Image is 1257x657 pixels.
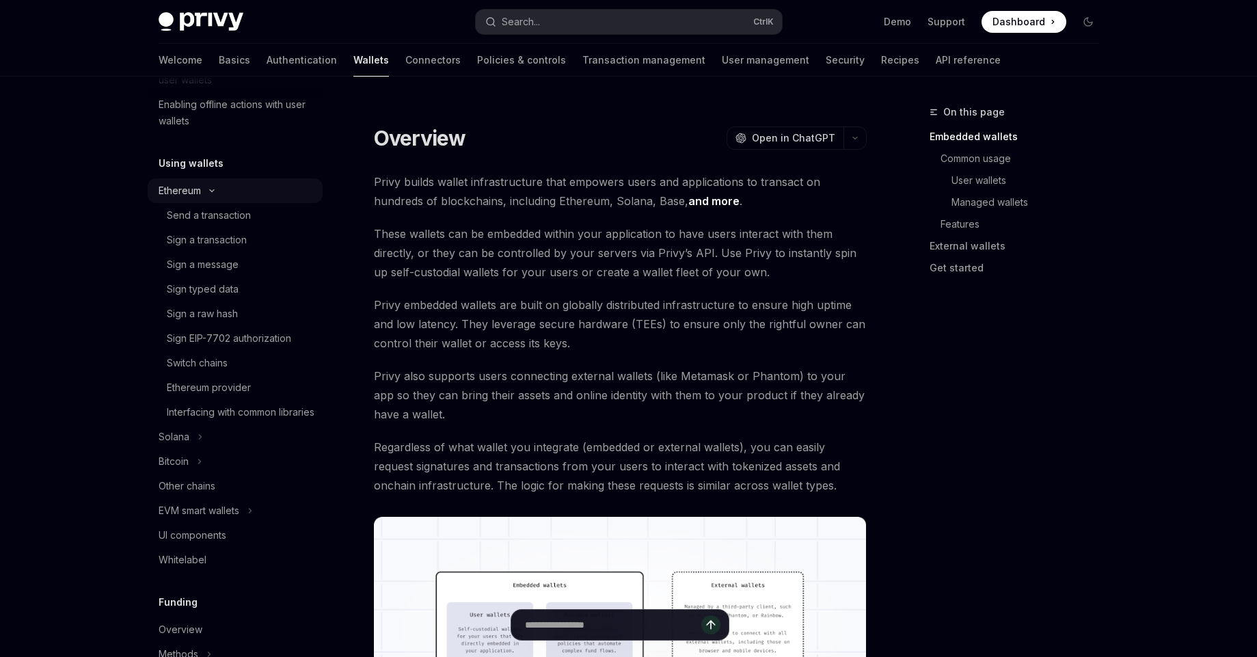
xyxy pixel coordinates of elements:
a: Ethereum provider [148,375,323,400]
div: Enabling offline actions with user wallets [159,96,314,129]
div: Sign typed data [167,281,239,297]
a: Dashboard [982,11,1066,33]
div: EVM smart wallets [159,502,239,519]
a: Embedded wallets [930,126,1110,148]
a: Interfacing with common libraries [148,400,323,425]
a: Switch chains [148,351,323,375]
span: Open in ChatGPT [752,131,835,145]
div: Send a transaction [167,207,251,224]
div: Switch chains [167,355,228,371]
button: Toggle Bitcoin section [148,449,323,474]
a: Policies & controls [477,44,566,77]
div: Sign a message [167,256,239,273]
div: Solana [159,429,189,445]
img: dark logo [159,12,243,31]
span: Privy embedded wallets are built on globally distributed infrastructure to ensure high uptime and... [374,295,867,353]
button: Toggle Solana section [148,425,323,449]
a: Common usage [930,148,1110,170]
a: Send a transaction [148,203,323,228]
a: Sign typed data [148,277,323,301]
span: Regardless of what wallet you integrate (embedded or external wallets), you can easily request si... [374,438,867,495]
a: Get started [930,257,1110,279]
a: Basics [219,44,250,77]
a: Authentication [267,44,337,77]
a: User wallets [930,170,1110,191]
a: Features [930,213,1110,235]
div: Search... [502,14,540,30]
div: Sign EIP-7702 authorization [167,330,291,347]
span: Privy builds wallet infrastructure that empowers users and applications to transact on hundreds o... [374,172,867,211]
a: UI components [148,523,323,548]
div: UI components [159,527,226,544]
a: Sign a message [148,252,323,277]
div: Other chains [159,478,215,494]
a: Demo [884,15,911,29]
a: Sign EIP-7702 authorization [148,326,323,351]
a: API reference [936,44,1001,77]
div: Overview [159,621,202,638]
a: Whitelabel [148,548,323,572]
div: Whitelabel [159,552,206,568]
a: Managed wallets [930,191,1110,213]
h5: Using wallets [159,155,224,172]
span: These wallets can be embedded within your application to have users interact with them directly, ... [374,224,867,282]
input: Ask a question... [525,610,701,640]
a: Security [826,44,865,77]
div: Ethereum [159,183,201,199]
button: Open search [476,10,782,34]
span: On this page [943,104,1005,120]
span: Dashboard [992,15,1045,29]
a: Support [928,15,965,29]
a: External wallets [930,235,1110,257]
a: Sign a transaction [148,228,323,252]
h1: Overview [374,126,466,150]
button: Toggle EVM smart wallets section [148,498,323,523]
div: Interfacing with common libraries [167,404,314,420]
a: Enabling offline actions with user wallets [148,92,323,133]
button: Open in ChatGPT [727,126,843,150]
a: Other chains [148,474,323,498]
div: Sign a raw hash [167,306,238,322]
span: Privy also supports users connecting external wallets (like Metamask or Phantom) to your app so t... [374,366,867,424]
a: User management [722,44,809,77]
div: Ethereum provider [167,379,251,396]
span: Ctrl K [753,16,774,27]
a: Sign a raw hash [148,301,323,326]
div: Sign a transaction [167,232,247,248]
button: Toggle Ethereum section [148,178,323,203]
a: Overview [148,617,323,642]
a: Connectors [405,44,461,77]
button: Send message [701,615,720,634]
button: Toggle dark mode [1077,11,1099,33]
a: Transaction management [582,44,705,77]
a: Wallets [353,44,389,77]
a: and more [688,194,740,209]
a: Recipes [881,44,919,77]
div: Bitcoin [159,453,189,470]
a: Welcome [159,44,202,77]
h5: Funding [159,594,198,611]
